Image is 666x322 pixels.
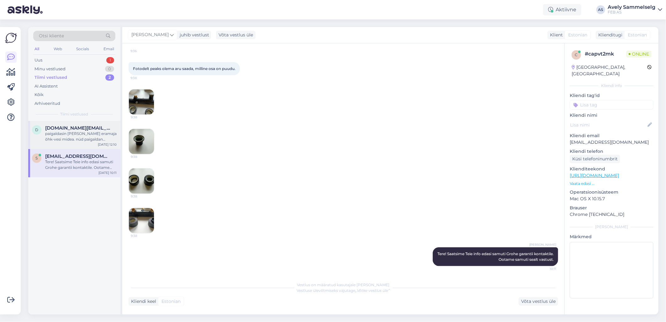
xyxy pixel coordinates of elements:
input: Lisa tag [570,100,653,110]
p: Märkmed [570,233,653,240]
a: [URL][DOMAIN_NAME] [570,173,619,178]
div: Minu vestlused [34,66,66,72]
div: Kliendi info [570,83,653,89]
p: Kliendi telefon [570,148,653,155]
div: Aktiivne [543,4,581,15]
div: All [33,45,40,53]
div: [GEOGRAPHIC_DATA], [GEOGRAPHIC_DATA] [572,64,647,77]
span: siljalaht@gmail.com [45,153,110,159]
span: 9:38 [130,76,154,80]
div: Socials [75,45,90,53]
p: Operatsioonisüsteem [570,189,653,196]
div: 0 [105,66,114,72]
span: [PERSON_NAME] [529,242,556,247]
span: 9:38 [131,115,154,120]
div: Klient [547,32,563,38]
span: Estonian [568,32,587,38]
div: Võta vestlus üle [519,297,558,306]
div: [DATE] 12:10 [98,142,117,147]
span: 9:36 [130,49,154,53]
span: d [35,127,38,132]
span: Tere! Saatsime Teie info edasi samuti Grohe garantii kontaktile. Ootame samuti sealt vastust. [437,251,555,262]
span: Vestluse ülevõtmiseks vajutage [297,288,390,293]
div: Arhiveeritud [34,100,60,107]
p: [EMAIL_ADDRESS][DOMAIN_NAME] [570,139,653,146]
span: 10:11 [533,266,556,271]
p: Kliendi tag'id [570,92,653,99]
span: c [575,52,578,57]
span: Estonian [161,298,181,305]
p: Klienditeekond [570,166,653,172]
span: 9:38 [131,233,154,238]
i: „Võtke vestlus üle” [356,288,390,293]
div: AI Assistent [34,83,58,89]
a: Avely SammelselgFEB AS [608,5,662,15]
div: [PERSON_NAME] [570,224,653,230]
div: Uus [34,57,42,63]
span: Estonian [628,32,647,38]
div: Klienditugi [596,32,622,38]
img: Attachment [129,208,154,233]
span: Tiimi vestlused [61,111,88,117]
p: Chrome [TECHNICAL_ID] [570,211,653,218]
input: Lisa nimi [570,121,646,128]
p: Kliendi nimi [570,112,653,119]
span: Otsi kliente [39,33,64,39]
div: paigaldasin [PERSON_NAME] eramaja õhk-vesi midea. nüd paigaldan põrandakütet. tahaks küsida kas o... [45,131,117,142]
p: Mac OS X 10.15.7 [570,196,653,202]
div: Avely Sammelselg [608,5,655,10]
div: Tere! Saatsime Teie info edasi samuti Grohe garantii kontaktile. Ootame samuti sealt vastust. [45,159,117,170]
div: 2 [105,74,114,81]
span: 9:38 [131,194,154,199]
span: Fotodelt peaks olema aru saada, milline osa on puudu. [133,66,235,71]
img: Attachment [129,89,154,115]
img: Attachment [129,169,154,194]
div: Küsi telefoninumbrit [570,155,620,163]
p: Kliendi email [570,132,653,139]
img: Attachment [129,129,154,154]
div: [DATE] 10:11 [98,170,117,175]
div: Email [102,45,115,53]
div: Tiimi vestlused [34,74,67,81]
p: Brauser [570,205,653,211]
span: diesel000t.ru@mail.ru [45,125,110,131]
div: juhib vestlust [177,32,209,38]
img: Askly Logo [5,32,17,44]
span: [PERSON_NAME] [131,31,169,38]
div: Kõik [34,92,44,98]
div: Web [52,45,63,53]
span: Online [626,51,652,57]
div: FEB AS [608,10,655,15]
div: AS [596,5,605,14]
span: Vestlus on määratud kasutajale [PERSON_NAME] [297,282,390,287]
span: 9:38 [131,154,154,159]
div: 1 [106,57,114,63]
span: s [36,156,38,160]
div: Võta vestlus üle [216,31,256,39]
p: Vaata edasi ... [570,181,653,186]
div: # capvt2mk [585,50,626,58]
div: Kliendi keel [129,298,156,305]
